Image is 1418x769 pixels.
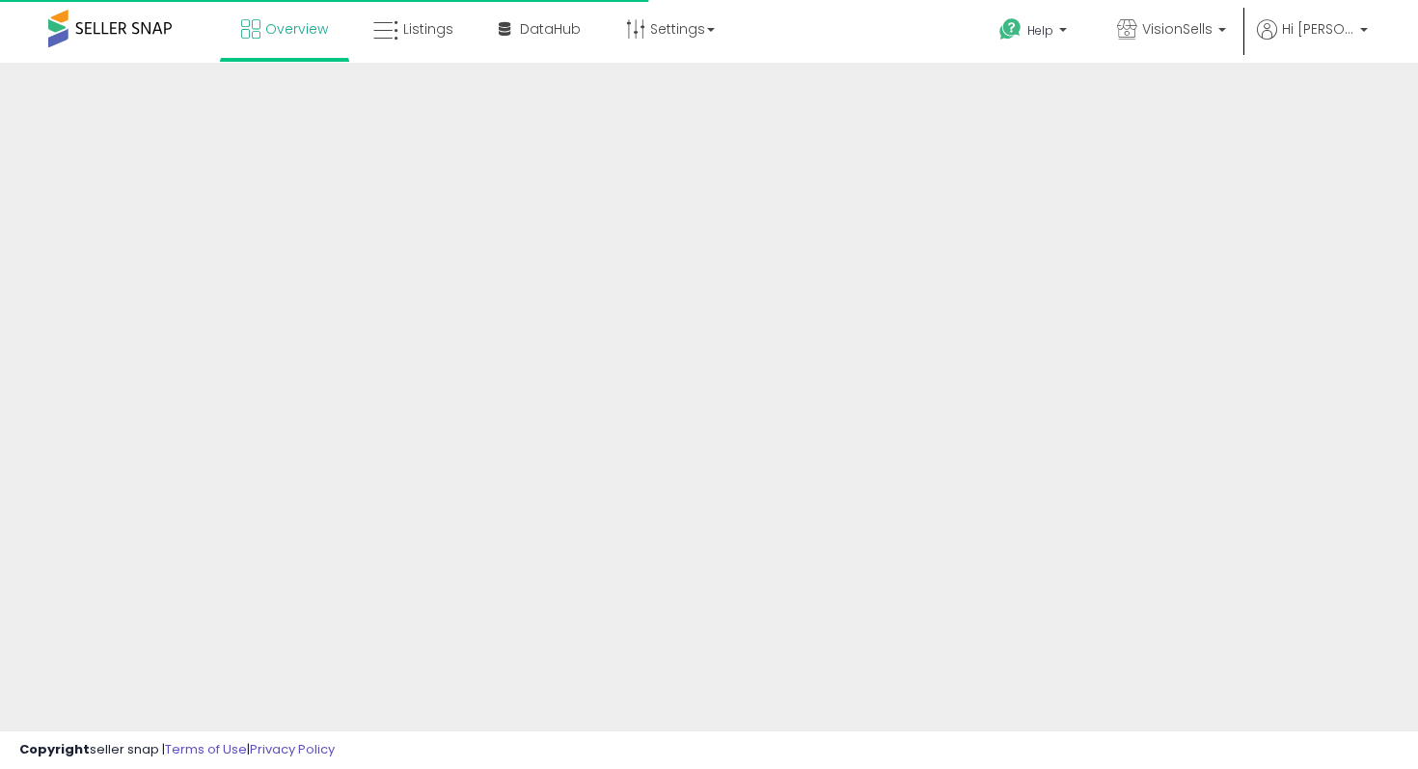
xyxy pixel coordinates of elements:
[1027,22,1053,39] span: Help
[165,740,247,758] a: Terms of Use
[250,740,335,758] a: Privacy Policy
[19,741,335,759] div: seller snap | |
[1257,19,1368,63] a: Hi [PERSON_NAME]
[1282,19,1354,39] span: Hi [PERSON_NAME]
[1142,19,1213,39] span: VisionSells
[19,740,90,758] strong: Copyright
[998,17,1023,41] i: Get Help
[265,19,328,39] span: Overview
[984,3,1086,63] a: Help
[403,19,453,39] span: Listings
[520,19,581,39] span: DataHub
